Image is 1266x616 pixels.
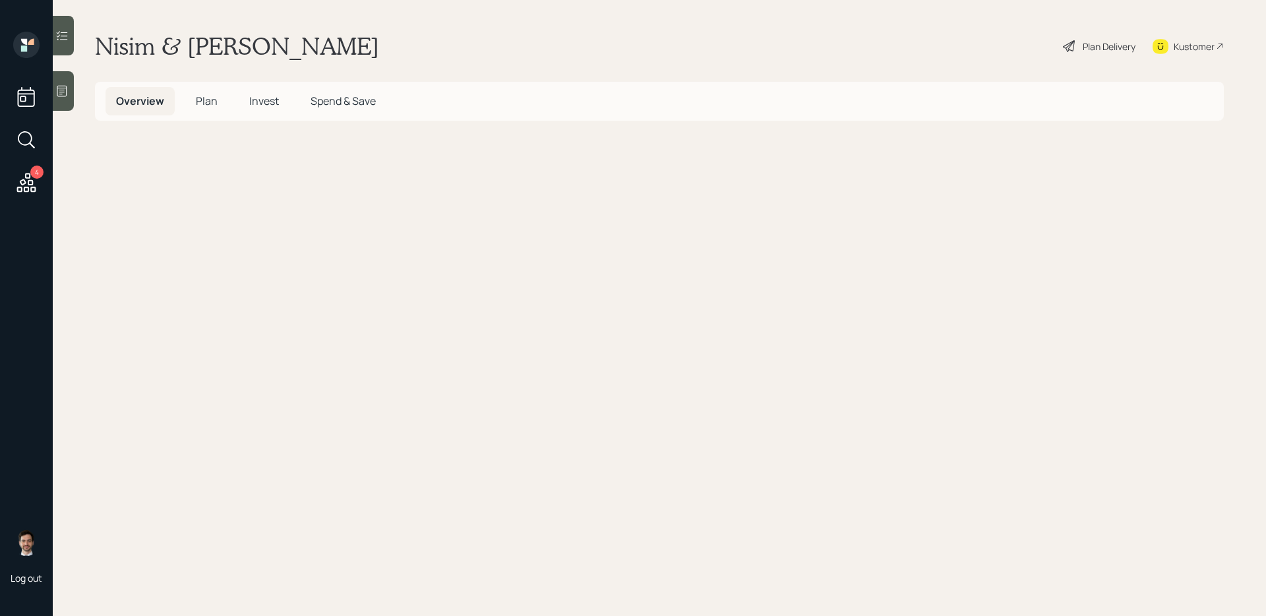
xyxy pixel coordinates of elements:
div: 4 [30,166,44,179]
span: Overview [116,94,164,108]
img: jonah-coleman-headshot.png [13,530,40,556]
div: Log out [11,572,42,584]
h1: Nisim & [PERSON_NAME] [95,32,379,61]
span: Spend & Save [311,94,376,108]
span: Invest [249,94,279,108]
span: Plan [196,94,218,108]
div: Kustomer [1174,40,1215,53]
div: Plan Delivery [1083,40,1135,53]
